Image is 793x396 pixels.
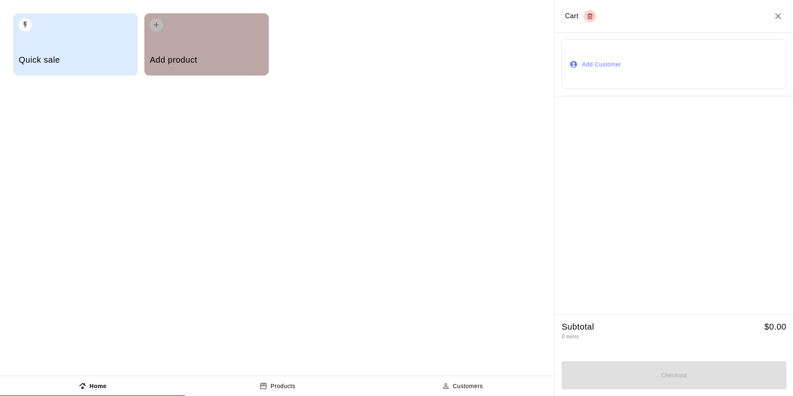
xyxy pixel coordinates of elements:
button: Close [773,11,783,21]
p: Home [90,382,107,391]
div: Cart [565,10,596,22]
button: Quick sale [13,13,138,76]
span: 0 items [562,334,579,340]
h5: Subtotal [562,321,594,332]
h5: Add product [150,54,263,66]
button: Empty cart [584,10,596,22]
h5: $ 0.00 [764,321,786,332]
button: Add product [144,13,269,76]
button: Add Customer [562,39,786,89]
p: Customers [453,382,483,391]
p: Products [270,382,295,391]
h5: Quick sale [19,54,132,66]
